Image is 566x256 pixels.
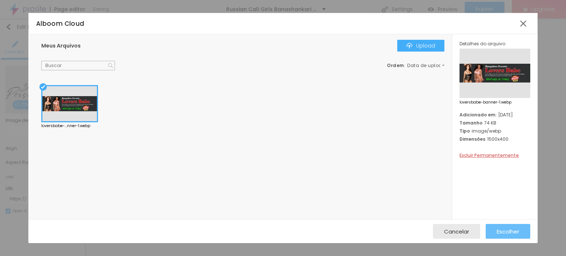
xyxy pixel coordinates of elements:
span: Tipo [460,128,470,134]
span: Cancelar [444,228,469,235]
span: Tamanho [460,120,482,126]
span: Data de upload [407,63,446,68]
input: Buscar [41,61,115,70]
div: : [387,63,444,68]
button: Escolher [486,224,530,239]
div: 74 KB [460,120,530,126]
div: [DATE] [460,112,530,118]
div: loversbabe-...nner-1.webp [41,124,98,128]
span: Ordem [387,62,404,69]
img: Icone [406,43,412,49]
span: Dimensões [460,136,485,142]
img: Icone [108,63,113,68]
button: IconeUpload [397,40,444,52]
div: Upload [406,43,435,49]
span: Detalhes do arquivo [460,41,505,47]
span: loversbabe-banner-1.webp [460,101,530,104]
span: Excluir Permanentemente [460,152,519,158]
div: 1500x400 [460,136,530,142]
span: Meus Arquivos [41,42,81,49]
div: image/webp [460,128,530,134]
button: Cancelar [433,224,480,239]
span: Escolher [497,228,519,235]
span: Adicionado em: [460,112,496,118]
span: Alboom Cloud [36,19,84,28]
